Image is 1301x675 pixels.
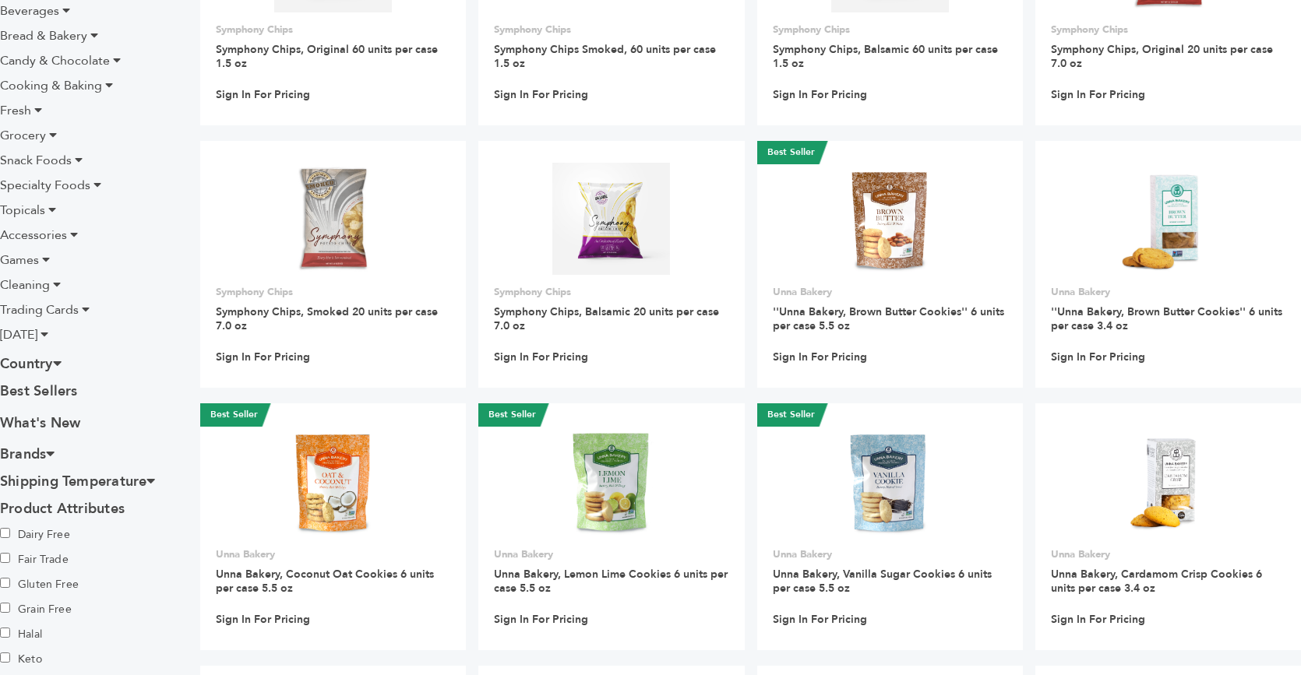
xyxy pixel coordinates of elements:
[773,88,867,102] a: Sign In For Pricing
[773,23,1007,37] p: Symphony Chips
[1051,304,1282,333] a: ''Unna Bakery, Brown Butter Cookies'' 6 units per case 3.4 oz
[773,42,998,71] a: Symphony Chips, Balsamic 60 units per case 1.5 oz
[773,567,992,596] a: Unna Bakery, Vanilla Sugar Cookies 6 units per case 5.5 oz
[216,23,450,37] p: Symphony Chips
[494,567,728,596] a: Unna Bakery, Lemon Lime Cookies 6 units per case 5.5 oz
[552,163,670,275] img: Symphony Chips, Balsamic 20 units per case 7.0 oz
[834,163,947,276] img: ''Unna Bakery, Brown Butter Cookies'' 6 units per case 5.5 oz
[494,613,588,627] a: Sign In For Pricing
[216,42,438,71] a: Symphony Chips, Original 60 units per case 1.5 oz
[494,88,588,102] a: Sign In For Pricing
[773,350,867,364] a: Sign In For Pricing
[1051,350,1145,364] a: Sign In For Pricing
[1051,42,1273,71] a: Symphony Chips, Original 20 units per case 7.0 oz
[773,285,1007,299] p: Unna Bakery
[216,304,438,333] a: Symphony Chips, Smoked 20 units per case 7.0 oz
[1112,163,1225,276] img: ''Unna Bakery, Brown Butter Cookies'' 6 units per case 3.4 oz
[216,567,434,596] a: Unna Bakery, Coconut Oat Cookies 6 units per case 5.5 oz
[494,285,728,299] p: Symphony Chips
[1051,547,1285,561] p: Unna Bakery
[1051,285,1285,299] p: Unna Bakery
[555,425,668,538] img: Unna Bakery, Lemon Lime Cookies 6 units per case 5.5 oz
[494,23,728,37] p: Symphony Chips
[1051,567,1262,596] a: Unna Bakery, Cardamom Crisp Cookies 6 units per case 3.4 oz
[277,425,390,538] img: Unna Bakery, Coconut Oat Cookies 6 units per case 5.5 oz
[216,613,310,627] a: Sign In For Pricing
[1051,613,1145,627] a: Sign In For Pricing
[216,350,310,364] a: Sign In For Pricing
[494,350,588,364] a: Sign In For Pricing
[773,547,1007,561] p: Unna Bakery
[295,163,371,275] img: Symphony Chips, Smoked 20 units per case 7.0 oz
[773,613,867,627] a: Sign In For Pricing
[216,285,450,299] p: Symphony Chips
[834,425,947,538] img: Unna Bakery, Vanilla Sugar Cookies 6 units per case 5.5 oz
[1112,425,1225,538] img: Unna Bakery, Cardamom Crisp Cookies 6 units per case 3.4 oz
[494,547,728,561] p: Unna Bakery
[494,42,716,71] a: Symphony Chips Smoked, 60 units per case 1.5 oz
[216,547,450,561] p: Unna Bakery
[1051,23,1285,37] p: Symphony Chips
[773,304,1004,333] a: ''Unna Bakery, Brown Butter Cookies'' 6 units per case 5.5 oz
[1051,88,1145,102] a: Sign In For Pricing
[216,88,310,102] a: Sign In For Pricing
[494,304,719,333] a: Symphony Chips, Balsamic 20 units per case 7.0 oz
